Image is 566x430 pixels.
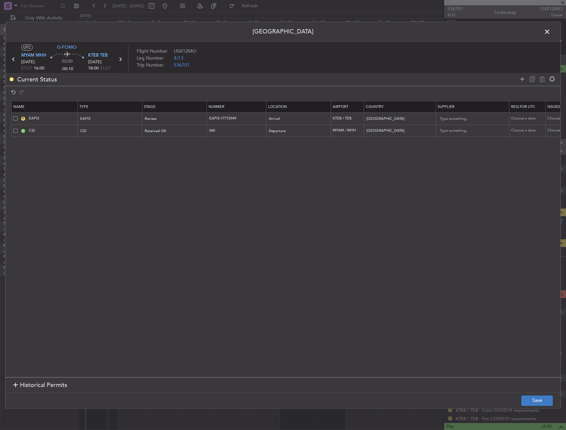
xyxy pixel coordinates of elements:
button: Save [521,395,553,406]
div: Choose a date [511,116,545,121]
div: Choose a date [511,128,545,134]
span: Supplier [438,104,454,109]
input: Type something... [440,126,499,136]
input: Type something... [440,114,499,124]
header: [GEOGRAPHIC_DATA] [6,22,560,42]
span: Req For Utc [511,104,535,109]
